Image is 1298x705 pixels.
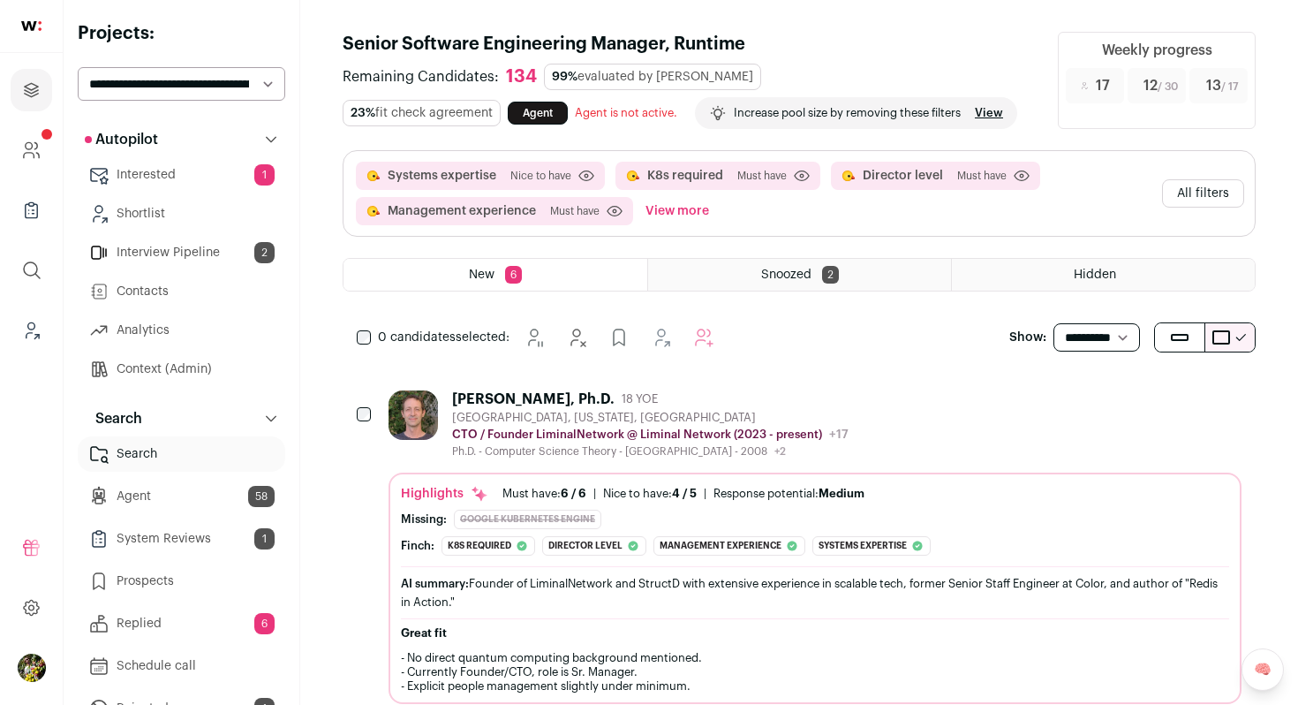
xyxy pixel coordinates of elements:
div: Nice to have: [603,487,697,501]
ul: | | [502,487,864,501]
span: / 17 [1221,81,1239,92]
a: Shortlist [78,196,285,231]
div: [PERSON_NAME], Ph.D. [452,390,615,408]
span: 13 [1206,75,1239,96]
button: Snooze [517,320,552,355]
button: Open dropdown [18,654,46,682]
a: Leads (Backoffice) [11,309,52,352]
button: Add to Autopilot [686,320,721,355]
a: Agent [508,102,568,125]
a: Interview Pipeline2 [78,235,285,270]
h2: Great fit [401,626,1229,641]
img: 6689865-medium_jpg [18,654,46,682]
div: Google Kubernetes Engine [454,510,601,529]
button: Add to Prospects [601,320,637,355]
a: View [975,106,1003,120]
a: Schedule call [78,648,285,684]
div: Director level [542,536,646,556]
a: System Reviews1 [78,521,285,557]
a: Snoozed 2 [648,259,951,291]
span: 99% [552,71,577,83]
div: Highlights [401,485,488,503]
span: Must have [737,169,787,183]
span: Hidden [1074,269,1116,281]
span: 6 [254,613,275,634]
button: K8s required [647,167,723,185]
p: CTO / Founder LiminalNetwork @ Liminal Network (2023 - present) [452,428,822,442]
div: evaluated by [PERSON_NAME] [544,64,761,90]
button: View more [642,197,713,225]
div: Finch: [401,539,434,553]
p: Show: [1009,329,1046,346]
span: 23% [351,107,375,119]
span: 1 [254,164,275,186]
button: Search [78,401,285,436]
span: selected: [378,329,509,346]
span: Must have [957,169,1007,183]
a: 🧠 [1241,648,1284,691]
button: Add to Shortlist [644,320,679,355]
a: Company and ATS Settings [11,129,52,171]
img: wellfound-shorthand-0d5821cbd27db2630d0214b213865d53afaa358527fdda9d0ea32b1df1b89c2c.svg [21,21,42,31]
div: Must have: [502,487,586,501]
a: Company Lists [11,189,52,231]
a: Contacts [78,274,285,309]
span: 4 / 5 [672,488,697,499]
img: 07697d1e7642766d4d18ece4a4b3dd8da89ef65ea45304898f46cc5287ba9f92 [389,390,438,440]
h2: Projects: [78,21,285,46]
span: Nice to have [510,169,571,183]
a: Projects [11,69,52,111]
a: Hidden [952,259,1255,291]
span: 1 [254,528,275,550]
span: 2 [822,266,839,284]
span: 2 [254,242,275,263]
button: Director level [863,167,943,185]
span: 18 YOE [622,392,658,406]
span: Medium [819,488,864,499]
span: 6 / 6 [561,488,586,499]
a: Search [78,436,285,472]
span: 12 [1143,75,1178,96]
div: Systems expertise [812,536,931,556]
span: New [469,269,494,281]
span: +2 [774,446,786,457]
div: Founder of LiminalNetwork and StructD with extensive experience in scalable tech, former Senior S... [401,574,1229,611]
div: Response potential: [713,487,864,501]
span: +17 [829,428,849,441]
button: Hide [559,320,594,355]
span: 0 candidates [378,331,456,344]
div: Missing: [401,512,447,527]
span: 6 [505,266,522,284]
div: Weekly progress [1102,40,1212,61]
span: Agent is not active. [575,107,677,118]
div: fit check agreement [343,100,501,126]
div: [GEOGRAPHIC_DATA], [US_STATE], [GEOGRAPHIC_DATA] [452,411,849,425]
span: Snoozed [761,269,811,281]
span: Remaining Candidates: [343,66,499,87]
a: Analytics [78,313,285,348]
button: Autopilot [78,122,285,157]
span: 17 [1096,75,1110,96]
button: Systems expertise [388,167,496,185]
a: Replied6 [78,606,285,641]
span: Must have [550,204,600,218]
a: [PERSON_NAME], Ph.D. 18 YOE [GEOGRAPHIC_DATA], [US_STATE], [GEOGRAPHIC_DATA] CTO / Founder Limina... [389,390,1241,704]
div: Management experience [653,536,805,556]
a: Agent58 [78,479,285,514]
p: Search [85,408,142,429]
div: Ph.D. - Computer Science Theory - [GEOGRAPHIC_DATA] - 2008 [452,444,849,459]
p: Autopilot [85,129,158,150]
span: 58 [248,486,275,507]
span: / 30 [1158,81,1178,92]
div: K8s required [441,536,535,556]
h1: Senior Software Engineering Manager, Runtime [343,32,1037,57]
p: - No direct quantum computing background mentioned. - Currently Founder/CTO, role is Sr. Manager.... [401,651,1229,694]
a: Context (Admin) [78,352,285,387]
p: Increase pool size by removing these filters [734,106,961,120]
span: AI summary: [401,578,469,589]
a: Prospects [78,564,285,599]
button: Management experience [388,202,536,220]
div: 134 [506,66,537,88]
a: Interested1 [78,157,285,193]
button: All filters [1162,179,1244,208]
